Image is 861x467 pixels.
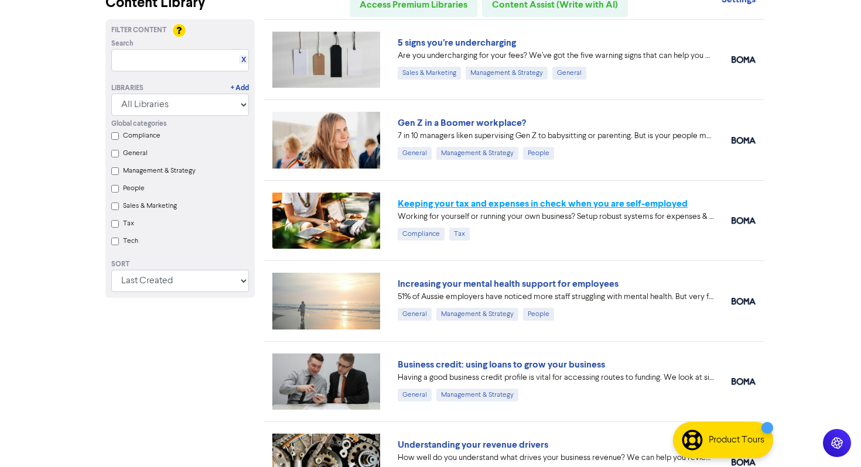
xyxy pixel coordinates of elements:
[123,236,138,246] label: Tech
[466,67,548,80] div: Management & Strategy
[398,308,432,321] div: General
[398,147,432,160] div: General
[398,50,714,62] div: Are you undercharging for your fees? We’ve got the five warning signs that can help you diagnose ...
[231,83,249,94] a: + Add
[123,131,160,141] label: Compliance
[123,148,148,159] label: General
[398,372,714,384] div: Having a good business credit profile is vital for accessing routes to funding. We look at six di...
[111,25,249,36] div: Filter Content
[111,39,134,49] span: Search
[398,211,714,223] div: Working for yourself or running your own business? Setup robust systems for expenses & tax requir...
[111,83,143,94] div: Libraries
[398,389,432,401] div: General
[111,259,249,270] div: Sort
[398,67,461,80] div: Sales & Marketing
[123,218,134,229] label: Tax
[398,117,526,129] a: Gen Z in a Boomer workplace?
[398,359,605,370] a: Business credit: using loans to grow your business
[732,56,756,63] img: boma_accounting
[123,166,196,176] label: Management & Strategy
[398,452,714,464] div: How well do you understand what drives your business revenue? We can help you review your numbers...
[123,183,145,194] label: People
[449,228,470,241] div: Tax
[436,389,518,401] div: Management & Strategy
[398,198,688,210] a: Keeping your tax and expenses in check when you are self-employed
[436,147,518,160] div: Management & Strategy
[710,341,861,467] iframe: Chat Widget
[523,147,554,160] div: People
[398,439,548,451] a: Understanding your revenue drivers
[398,291,714,303] div: 51% of Aussie employers have noticed more staff struggling with mental health. But very few have ...
[111,119,249,129] div: Global categories
[398,228,445,241] div: Compliance
[398,37,516,49] a: 5 signs you’re undercharging
[732,217,756,224] img: boma_accounting
[732,298,756,305] img: boma
[123,201,177,211] label: Sales & Marketing
[732,137,756,144] img: boma
[241,56,246,64] a: X
[398,130,714,142] div: 7 in 10 managers liken supervising Gen Z to babysitting or parenting. But is your people manageme...
[398,278,619,290] a: Increasing your mental health support for employees
[523,308,554,321] div: People
[436,308,518,321] div: Management & Strategy
[552,67,586,80] div: General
